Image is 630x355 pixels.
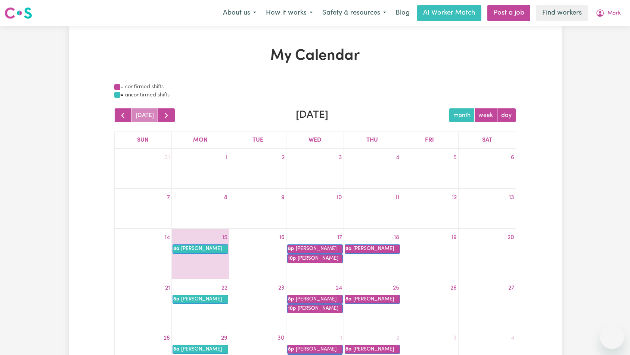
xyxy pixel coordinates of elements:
[401,279,458,329] td: September 26, 2025
[223,192,229,204] a: September 8, 2025
[449,108,475,123] button: month
[114,91,516,99] div: = unconfirmed shifts
[181,245,222,253] div: [PERSON_NAME]
[131,108,158,123] button: [DATE]
[115,149,172,188] td: August 31, 2025
[458,149,515,188] td: September 6, 2025
[507,282,516,294] a: September 27, 2025
[164,282,171,294] a: September 21, 2025
[172,189,229,229] td: September 8, 2025
[288,305,296,313] div: 10p
[115,229,172,279] td: September 14, 2025
[339,332,344,344] a: October 1, 2025
[497,108,516,123] button: day
[114,108,132,123] button: Previous month
[317,5,391,21] button: Safety & resources
[277,282,286,294] a: September 23, 2025
[229,149,286,188] td: September 2, 2025
[345,345,352,354] div: 8a
[536,5,588,21] a: Find workers
[221,232,229,244] a: September 15, 2025
[286,149,344,188] td: September 3, 2025
[450,232,458,244] a: September 19, 2025
[165,192,171,204] a: September 7, 2025
[452,332,458,344] a: October 3, 2025
[297,254,339,263] div: [PERSON_NAME]
[458,279,515,329] td: September 27, 2025
[181,345,222,354] div: [PERSON_NAME]
[353,345,394,354] div: [PERSON_NAME]
[334,282,344,294] a: September 24, 2025
[192,135,209,145] a: Monday
[295,295,337,303] div: [PERSON_NAME]
[114,92,120,98] span: Aqua blocks
[172,229,229,279] td: September 15, 2025
[423,135,435,145] a: Friday
[401,149,458,188] td: September 5, 2025
[296,109,328,122] h2: [DATE]
[395,332,401,344] a: October 2, 2025
[158,108,175,123] button: Next month
[220,282,229,294] a: September 22, 2025
[286,229,344,279] td: September 17, 2025
[401,229,458,279] td: September 19, 2025
[417,5,481,21] a: AI Worker Match
[288,245,294,253] div: 8p
[286,279,344,329] td: September 24, 2025
[162,332,171,344] a: September 28, 2025
[288,345,294,354] div: 8p
[297,305,339,313] div: [PERSON_NAME]
[600,325,624,349] iframe: Button to launch messaging window
[224,152,229,164] a: September 1, 2025
[450,192,458,204] a: September 12, 2025
[286,189,344,229] td: September 10, 2025
[114,47,516,65] h1: My Calendar
[345,295,352,303] div: 8a
[508,192,516,204] a: September 13, 2025
[307,135,323,145] a: Wednesday
[114,84,120,90] span: Pink blocks
[392,232,401,244] a: September 18, 2025
[173,295,180,303] div: 8a
[344,229,401,279] td: September 18, 2025
[163,152,171,164] a: August 31, 2025
[353,245,394,253] div: [PERSON_NAME]
[335,192,344,204] a: September 10, 2025
[394,192,401,204] a: September 11, 2025
[353,295,394,303] div: [PERSON_NAME]
[391,282,401,294] a: September 25, 2025
[365,135,379,145] a: Thursday
[506,232,516,244] a: September 20, 2025
[278,232,286,244] a: September 16, 2025
[114,83,516,91] div: = confirmed shifts
[591,5,626,21] button: My Account
[487,5,530,21] a: Post a job
[251,135,265,145] a: Tuesday
[229,189,286,229] td: September 9, 2025
[115,189,172,229] td: September 7, 2025
[401,189,458,229] td: September 12, 2025
[344,189,401,229] td: September 11, 2025
[288,254,296,263] div: 10p
[295,345,337,354] div: [PERSON_NAME]
[218,5,261,21] button: About us
[336,232,344,244] a: September 17, 2025
[509,332,516,344] a: October 4, 2025
[474,108,497,123] button: week
[229,229,286,279] td: September 16, 2025
[337,152,344,164] a: September 3, 2025
[452,152,458,164] a: September 5, 2025
[391,5,414,21] a: Blog
[458,229,515,279] td: September 20, 2025
[261,5,317,21] button: How it works
[173,245,180,253] div: 8a
[344,149,401,188] td: September 4, 2025
[136,135,150,145] a: Sunday
[163,232,171,244] a: September 14, 2025
[181,295,222,303] div: [PERSON_NAME]
[4,6,32,20] img: Careseekers logo
[481,135,494,145] a: Saturday
[608,9,621,18] span: Mark
[394,152,401,164] a: September 4, 2025
[449,282,458,294] a: September 26, 2025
